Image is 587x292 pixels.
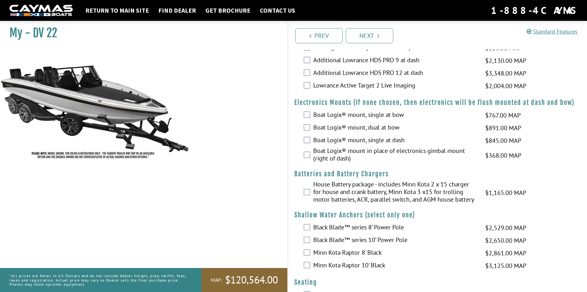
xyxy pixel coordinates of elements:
span: MAP: [211,277,222,283]
a: Next [346,28,393,43]
span: $3,125.00 MAP [485,261,526,271]
span: $2,004.00 MAP [485,81,526,91]
div: 1-888-4CAYMAS [491,3,578,17]
label: Additional Lowrance HDS PRO 9 at dash [313,56,478,65]
label: Boat Logix® mount, single at dash [313,136,478,145]
a: Return to main site [82,6,152,15]
label: Boat Logix® mount, dual at bow [313,124,478,133]
img: white-logo-c9c8dbefe5ff5ceceb0f0178aa75bf4bb51f6bca0971e226c86eb53dfe498488.png [9,5,73,16]
h4: Seating [294,278,581,286]
span: $120,564.00 [225,273,278,287]
label: Black Blade™ series 10’ Power Pole [313,236,478,245]
p: *All prices are Retail in US Dollars and do not include dealer freight, prep, tariffs, fees, taxe... [9,271,187,289]
span: $3,348.00 MAP [485,69,526,78]
label: Black Blade™ series 8’ Power Pole [313,223,478,233]
h1: My - DV 22 [9,26,272,40]
span: $368.00 MAP [485,151,521,160]
span: $891.00 MAP [485,123,521,133]
h4: Shallow Water Anchors (select only one) [294,211,581,219]
label: Minn Kota Raptor 8' Black [313,249,478,258]
h4: Electronics Mounts (If none chosen, then electronics will be flush mounted at dash and bow) [294,99,581,106]
span: $1,165.00 MAP [485,188,526,198]
label: Boat Logix® mount, single at bow [313,111,478,120]
a: Standard Features [527,28,578,35]
h4: Batteries and Battery Chargers [294,170,581,178]
a: Find Dealer [155,6,199,15]
label: Lowrance Active Target 2 Live Imaging [313,82,478,91]
a: Prev [295,28,343,43]
a: Contact Us [257,6,298,15]
span: $845.00 MAP [485,136,521,145]
span: $2,130.00 MAP [485,56,526,65]
label: Minn Kota Raptor 10' Black [313,261,478,271]
label: Boat Logix® mount in place of electronics gimbal mount (right of dash) [313,147,478,164]
span: $2,529.00 MAP [485,223,526,233]
label: House Battery package - includes Minn Kota 2 x 15 charger for house and crank battery, Minn Kota ... [313,180,478,205]
span: $767.00 MAP [485,111,521,120]
span: $2,861.00 MAP [485,248,526,258]
span: $2,650.00 MAP [485,236,526,245]
a: MAP:$120,564.00 [201,268,287,292]
a: Get Brochure [202,6,254,15]
label: Additional Lowrance HDS PRO 12 at dash [313,69,478,78]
